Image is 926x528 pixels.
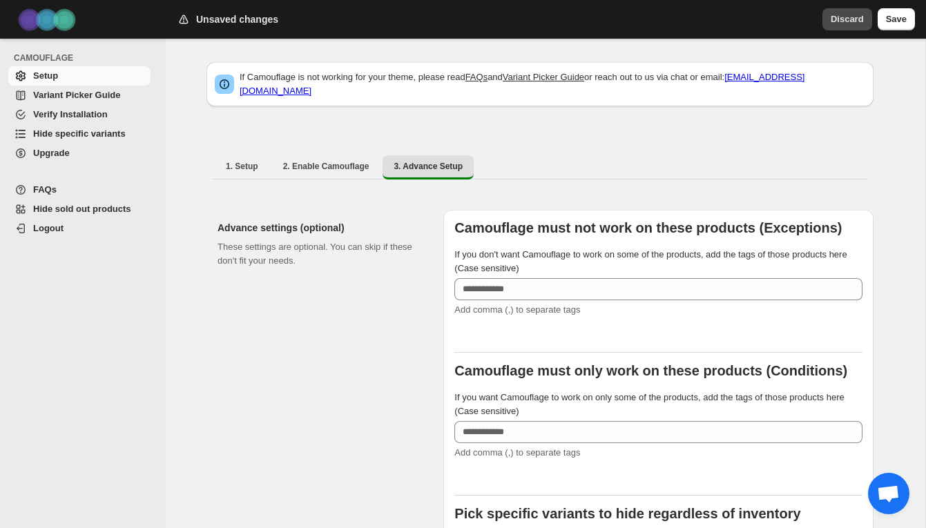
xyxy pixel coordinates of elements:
[196,12,278,26] h2: Unsaved changes
[8,105,151,124] a: Verify Installation
[33,70,58,81] span: Setup
[503,72,584,82] a: Variant Picker Guide
[8,144,151,163] a: Upgrade
[454,304,580,315] span: Add comma (,) to separate tags
[240,70,865,98] p: If Camouflage is not working for your theme, please read and or reach out to us via chat or email:
[283,161,369,172] span: 2. Enable Camouflage
[33,204,131,214] span: Hide sold out products
[33,90,120,100] span: Variant Picker Guide
[218,240,421,268] p: These settings are optional. You can skip if these don't fit your needs.
[394,161,463,172] span: 3. Advance Setup
[33,148,70,158] span: Upgrade
[454,363,847,378] b: Camouflage must only work on these products (Conditions)
[8,180,151,199] a: FAQs
[868,473,909,514] div: Open chat
[454,249,847,273] span: If you don't want Camouflage to work on some of the products, add the tags of those products here...
[878,8,915,30] button: Save
[8,66,151,86] a: Setup
[8,86,151,105] a: Variant Picker Guide
[8,219,151,238] a: Logout
[8,124,151,144] a: Hide specific variants
[218,221,421,235] h2: Advance settings (optional)
[33,184,57,195] span: FAQs
[822,8,872,30] button: Discard
[8,199,151,219] a: Hide sold out products
[886,12,907,26] span: Save
[831,12,864,26] span: Discard
[226,161,258,172] span: 1. Setup
[465,72,488,82] a: FAQs
[454,220,842,235] b: Camouflage must not work on these products (Exceptions)
[33,223,64,233] span: Logout
[454,506,800,521] b: Pick specific variants to hide regardless of inventory
[33,109,108,119] span: Verify Installation
[33,128,126,139] span: Hide specific variants
[454,392,844,416] span: If you want Camouflage to work on only some of the products, add the tags of those products here ...
[14,52,156,63] span: CAMOUFLAGE
[454,447,580,458] span: Add comma (,) to separate tags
